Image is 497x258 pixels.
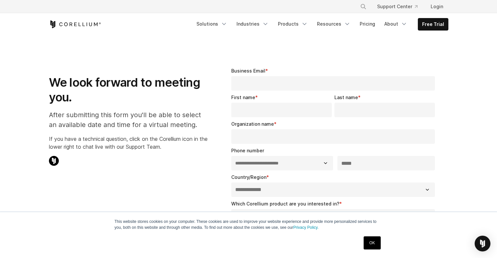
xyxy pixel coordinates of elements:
[357,1,369,12] button: Search
[293,225,319,230] a: Privacy Policy.
[274,18,312,30] a: Products
[352,1,448,12] div: Navigation Menu
[380,18,411,30] a: About
[231,95,255,100] span: First name
[49,156,59,166] img: Corellium Chat Icon
[115,219,383,230] p: This website stores cookies on your computer. These cookies are used to improve your website expe...
[313,18,354,30] a: Resources
[49,135,208,151] p: If you have a technical question, click on the Corellium icon in the lower right to chat live wit...
[233,18,273,30] a: Industries
[49,20,101,28] a: Corellium Home
[356,18,379,30] a: Pricing
[475,236,490,251] div: Open Intercom Messenger
[49,110,208,130] p: After submitting this form you'll be able to select an available date and time for a virtual meet...
[418,18,448,30] a: Free Trial
[231,201,339,206] span: Which Corellium product are you interested in?
[231,148,264,153] span: Phone number
[372,1,423,12] a: Support Center
[231,121,274,127] span: Organization name
[231,174,266,180] span: Country/Region
[192,18,448,31] div: Navigation Menu
[364,236,380,249] a: OK
[334,95,358,100] span: Last name
[192,18,231,30] a: Solutions
[49,75,208,105] h1: We look forward to meeting you.
[425,1,448,12] a: Login
[231,68,265,74] span: Business Email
